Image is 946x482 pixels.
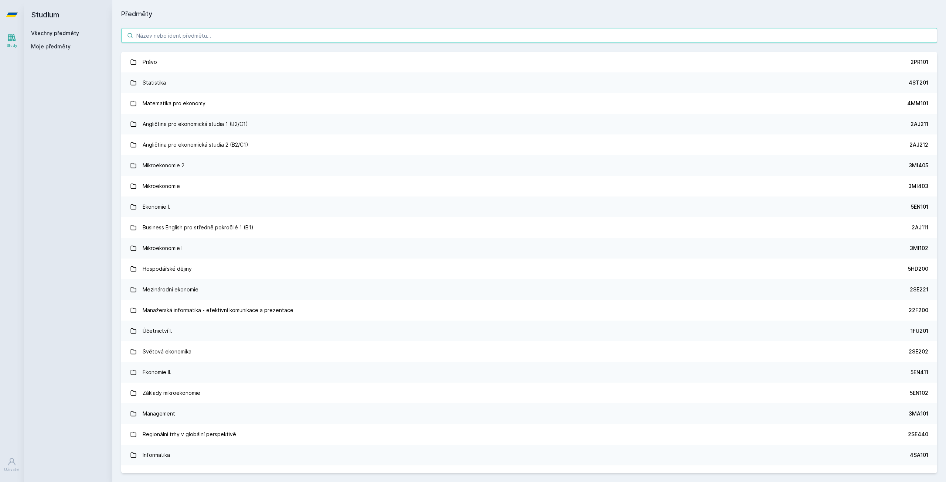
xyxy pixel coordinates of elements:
div: 22F200 [909,307,928,314]
div: Mikroekonomie [143,179,180,194]
div: Management [143,406,175,421]
div: Informatika [143,448,170,462]
a: Základy mikroekonomie 5EN102 [121,383,937,403]
div: Uživatel [4,467,20,472]
h1: Předměty [121,9,937,19]
div: Manažerská informatika - efektivní komunikace a prezentace [143,303,293,318]
a: Study [1,30,22,52]
div: Study [7,43,17,48]
div: Statistika [143,75,166,90]
div: 2AJ212 [909,141,928,148]
a: Ekonomie II. 5EN411 [121,362,937,383]
a: Informatika 4SA101 [121,445,937,465]
a: Mezinárodní ekonomie 2SE221 [121,279,937,300]
div: 2SE221 [910,286,928,293]
a: Právo 2PR101 [121,52,937,72]
a: Business English pro středně pokročilé 1 (B1) 2AJ111 [121,217,937,238]
div: 5HD200 [908,265,928,273]
div: Angličtina pro ekonomická studia 2 (B2/C1) [143,137,248,152]
div: 2AJ211 [911,120,928,128]
div: 2PR101 [911,58,928,66]
span: Moje předměty [31,43,71,50]
div: Právo [143,55,157,69]
div: Světová ekonomika [143,344,191,359]
a: Ekonomie I. 5EN101 [121,196,937,217]
div: Účetnictví I. [143,324,172,338]
div: Regionální trhy v globální perspektivě [143,427,236,442]
div: 4SA101 [910,451,928,459]
div: 2SE440 [908,431,928,438]
a: Uživatel [1,454,22,476]
a: Matematika pro ekonomy 4MM101 [121,93,937,114]
div: 2AJ111 [912,224,928,231]
a: Management 3MA101 [121,403,937,424]
a: Všechny předměty [31,30,79,36]
div: 3MI102 [910,245,928,252]
a: Regionální trhy v globální perspektivě 2SE440 [121,424,937,445]
div: Ekonomie II. [143,365,171,380]
div: 5EN102 [910,389,928,397]
div: 5EN411 [911,369,928,376]
div: Hospodářské dějiny [143,261,192,276]
div: Business English pro středně pokročilé 1 (B1) [143,220,253,235]
div: 3MI403 [908,182,928,190]
div: Mezinárodní ekonomie [143,282,198,297]
a: Účetnictví I. 1FU201 [121,321,937,341]
a: Manažerská informatika - efektivní komunikace a prezentace 22F200 [121,300,937,321]
div: Mikroekonomie 2 [143,158,184,173]
div: 1FU201 [911,327,928,335]
div: 4MM101 [907,100,928,107]
div: 5EN101 [911,203,928,211]
a: Statistika 4ST201 [121,72,937,93]
a: Angličtina pro ekonomická studia 2 (B2/C1) 2AJ212 [121,134,937,155]
div: 2OP401 [908,472,928,479]
div: 3MA101 [909,410,928,417]
div: Mikroekonomie I [143,241,183,256]
a: Angličtina pro ekonomická studia 1 (B2/C1) 2AJ211 [121,114,937,134]
a: Světová ekonomika 2SE202 [121,341,937,362]
input: Název nebo ident předmětu… [121,28,937,43]
a: Mikroekonomie 2 3MI405 [121,155,937,176]
div: Angličtina pro ekonomická studia 1 (B2/C1) [143,117,248,131]
a: Mikroekonomie 3MI403 [121,176,937,196]
div: 3MI405 [909,162,928,169]
a: Hospodářské dějiny 5HD200 [121,259,937,279]
div: Matematika pro ekonomy [143,96,205,111]
div: 2SE202 [909,348,928,355]
a: Mikroekonomie I 3MI102 [121,238,937,259]
div: 4ST201 [909,79,928,86]
div: Ekonomie I. [143,199,170,214]
div: Základy mikroekonomie [143,386,200,400]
